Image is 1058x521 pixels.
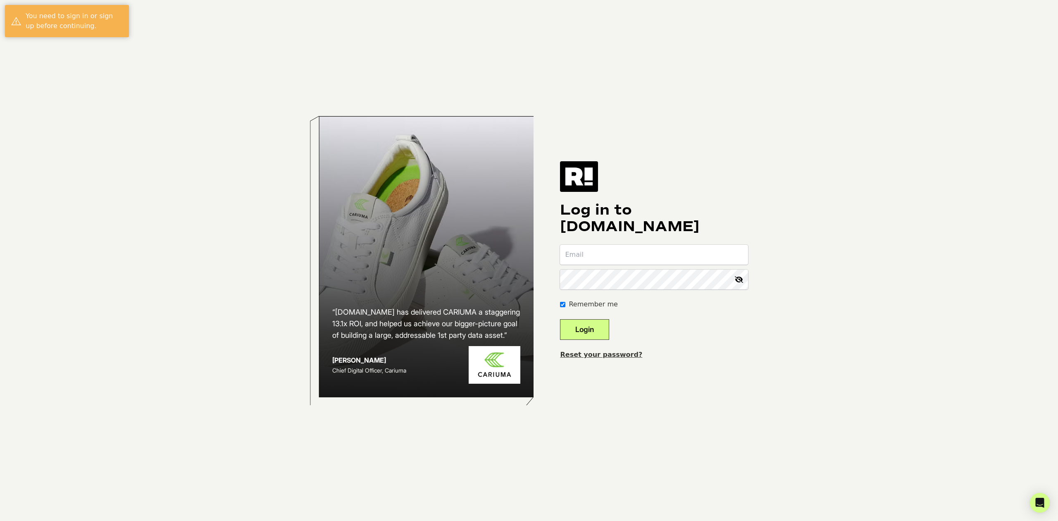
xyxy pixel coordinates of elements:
[560,161,598,192] img: Retention.com
[332,306,521,341] h2: “[DOMAIN_NAME] has delivered CARIUMA a staggering 13.1x ROI, and helped us achieve our bigger-pic...
[560,351,642,358] a: Reset your password?
[332,367,406,374] span: Chief Digital Officer, Cariuma
[560,319,609,340] button: Login
[332,356,386,364] strong: [PERSON_NAME]
[1030,493,1050,513] div: Open Intercom Messenger
[569,299,617,309] label: Remember me
[560,202,748,235] h1: Log in to [DOMAIN_NAME]
[469,346,520,384] img: Cariuma
[26,11,123,31] div: You need to sign in or sign up before continuing.
[560,245,748,265] input: Email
